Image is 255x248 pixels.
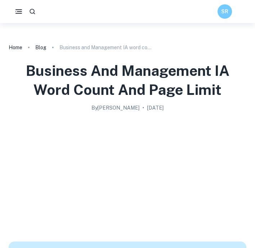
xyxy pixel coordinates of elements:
[9,115,246,234] img: Business and Management IA word count and page limit cover image
[9,61,246,100] h1: Business and Management IA word count and page limit
[142,104,144,112] p: •
[218,4,232,19] button: SR
[91,104,140,112] h2: By [PERSON_NAME]
[35,42,46,52] a: Blog
[221,8,229,15] h6: SR
[147,104,164,112] h2: [DATE]
[9,42,22,52] a: Home
[59,43,153,51] p: Business and Management IA word count and page limit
